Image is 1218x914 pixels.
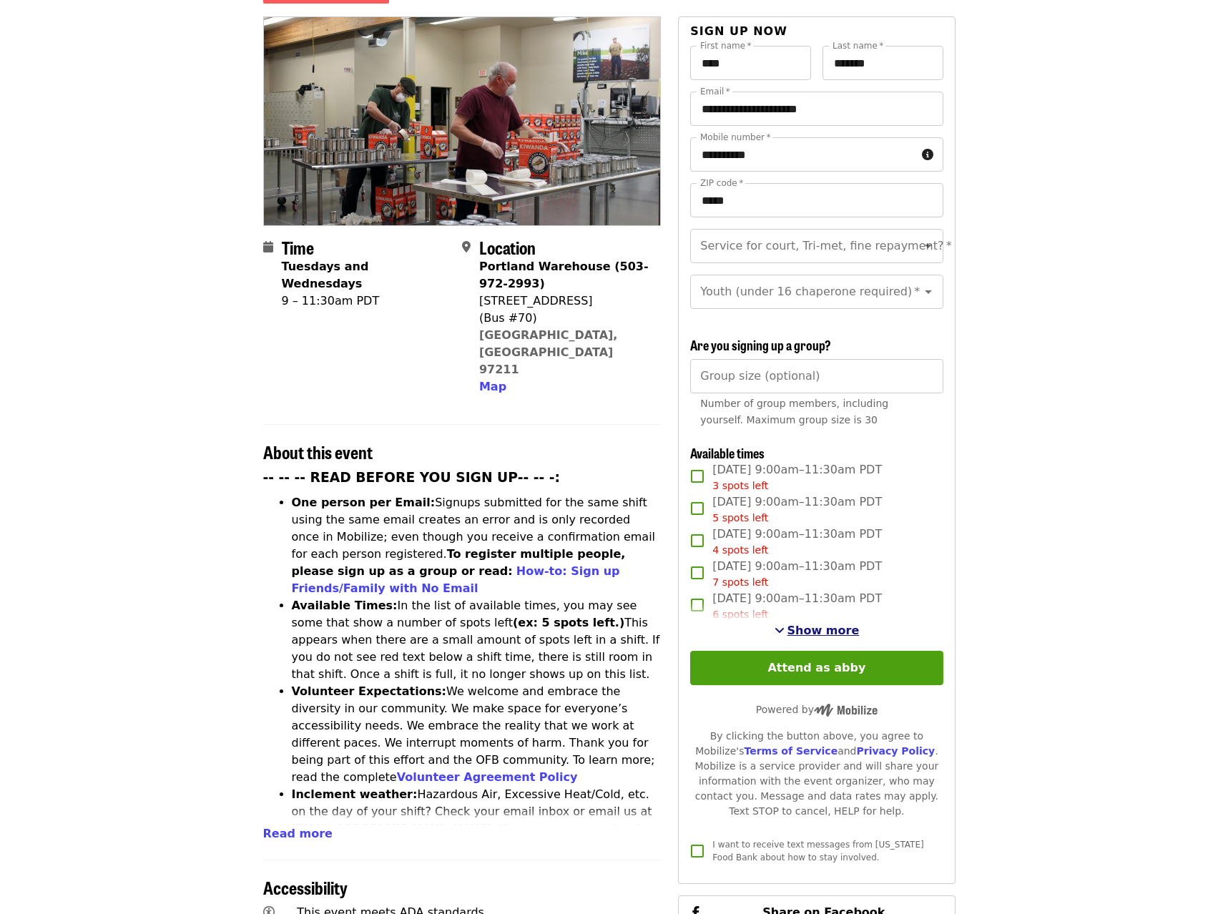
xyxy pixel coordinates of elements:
span: [DATE] 9:00am–11:30am PDT [712,526,882,558]
span: Available times [690,443,765,462]
strong: (ex: 5 spots left.) [513,616,624,629]
a: Volunteer Agreement Policy [397,770,578,784]
span: Powered by [756,704,878,715]
span: Number of group members, including yourself. Maximum group size is 30 [700,398,888,426]
strong: To register multiple people, please sign up as a group or read: [292,547,626,578]
strong: Tuesdays and Wednesdays [282,260,369,290]
button: Read more [263,825,333,842]
strong: Portland Warehouse (503-972-2993) [479,260,649,290]
i: calendar icon [263,240,273,254]
input: Last name [822,46,943,80]
span: Accessibility [263,875,348,900]
a: [GEOGRAPHIC_DATA], [GEOGRAPHIC_DATA] 97211 [479,328,618,376]
a: How-to: Sign up Friends/Family with No Email [292,564,620,595]
button: Map [479,378,506,395]
input: [object Object] [690,359,943,393]
span: I want to receive text messages from [US_STATE] Food Bank about how to stay involved. [712,840,923,863]
span: 3 spots left [712,480,768,491]
span: Are you signing up a group? [690,335,831,354]
button: Open [918,282,938,302]
input: First name [690,46,811,80]
span: 4 spots left [712,544,768,556]
span: 6 spots left [712,609,768,620]
button: See more timeslots [775,622,860,639]
span: About this event [263,439,373,464]
button: Open [918,236,938,256]
a: Privacy Policy [856,745,935,757]
button: Attend as abby [690,651,943,685]
li: Hazardous Air, Excessive Heat/Cold, etc. on the day of your shift? Check your email inbox or emai... [292,786,662,872]
input: ZIP code [690,183,943,217]
span: Location [479,235,536,260]
img: Powered by Mobilize [814,704,878,717]
input: Email [690,92,943,126]
i: map-marker-alt icon [462,240,471,254]
span: 5 spots left [712,512,768,524]
label: ZIP code [700,179,743,187]
span: Time [282,235,314,260]
span: [DATE] 9:00am–11:30am PDT [712,590,882,622]
label: Mobile number [700,133,770,142]
strong: -- -- -- READ BEFORE YOU SIGN UP-- -- -: [263,470,561,485]
i: circle-info icon [922,148,933,162]
input: Mobile number [690,137,915,172]
span: [DATE] 9:00am–11:30am PDT [712,461,882,493]
div: [STREET_ADDRESS] [479,293,649,310]
a: Terms of Service [744,745,838,757]
span: Map [479,380,506,393]
div: By clicking the button above, you agree to Mobilize's and . Mobilize is a service provider and wi... [690,729,943,819]
li: Signups submitted for the same shift using the same email creates an error and is only recorded o... [292,494,662,597]
span: 7 spots left [712,576,768,588]
span: [DATE] 9:00am–11:30am PDT [712,558,882,590]
span: Read more [263,827,333,840]
span: Show more [787,624,860,637]
strong: One person per Email: [292,496,436,509]
strong: Volunteer Expectations: [292,684,447,698]
span: Sign up now [690,24,787,38]
li: We welcome and embrace the diversity in our community. We make space for everyone’s accessibility... [292,683,662,786]
label: Email [700,87,730,96]
label: First name [700,41,752,50]
img: Oct/Nov/Dec - Portland: Repack/Sort (age 16+) organized by Oregon Food Bank [264,17,661,225]
span: [DATE] 9:00am–11:30am PDT [712,493,882,526]
label: Last name [833,41,883,50]
strong: Inclement weather: [292,787,418,801]
div: 9 – 11:30am PDT [282,293,451,310]
strong: Available Times: [292,599,398,612]
div: (Bus #70) [479,310,649,327]
li: In the list of available times, you may see some that show a number of spots left This appears wh... [292,597,662,683]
